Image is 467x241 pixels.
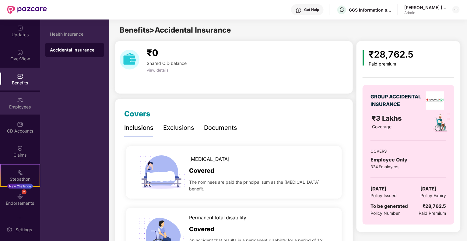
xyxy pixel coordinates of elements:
[22,190,26,194] div: 2
[147,61,187,66] span: Shared C.D balance
[17,218,23,224] img: svg+xml;base64,PHN2ZyBpZD0iTXlfT3JkZXJzIiBkYXRhLW5hbWU9Ik15IE9yZGVycyIgeG1sbnM9Imh0dHA6Ly93d3cudz...
[370,148,446,154] div: COVERS
[372,114,404,122] span: ₹3 Lakhs
[296,7,302,13] img: svg+xml;base64,PHN2ZyBpZD0iSGVscC0zMngzMiIgeG1sbnM9Imh0dHA6Ly93d3cudzMub3JnLzIwMDAvc3ZnIiB3aWR0aD...
[1,176,40,182] div: Stepathon
[431,113,451,133] img: policyIcon
[17,73,23,79] img: svg+xml;base64,PHN2ZyBpZD0iQmVuZWZpdHMiIHhtbG5zPSJodHRwOi8vd3d3LnczLm9yZy8yMDAwL3N2ZyIgd2lkdGg9Ij...
[189,225,214,234] span: Covered
[370,185,386,193] span: [DATE]
[454,7,458,12] img: svg+xml;base64,PHN2ZyBpZD0iRHJvcGRvd24tMzJ4MzIiIHhtbG5zPSJodHRwOi8vd3d3LnczLm9yZy8yMDAwL3N2ZyIgd2...
[370,164,446,170] div: 324 Employees
[7,184,33,189] div: New Challenge
[370,93,424,108] div: GROUP ACCIDENTAL INSURANCE
[147,47,158,58] span: ₹0
[17,169,23,175] img: svg+xml;base64,PHN2ZyB4bWxucz0iaHR0cDovL3d3dy53My5vcmcvMjAwMC9zdmciIHdpZHRoPSIyMSIgaGVpZ2h0PSIyMC...
[120,50,139,69] img: download
[369,47,414,62] div: ₹28,762.5
[120,26,231,34] span: Benefits > Accidental Insurance
[7,6,47,14] img: New Pazcare Logo
[124,123,153,133] div: Inclusions
[370,203,408,209] span: To be generated
[17,49,23,55] img: svg+xml;base64,PHN2ZyBpZD0iSG9tZSIgeG1sbnM9Imh0dHA6Ly93d3cudzMub3JnLzIwMDAvc3ZnIiB3aWR0aD0iMjAiIG...
[124,108,150,120] div: Covers
[204,123,237,133] div: Documents
[135,146,188,199] img: icon
[189,179,333,192] span: The nominees are paid the principal sum as the [MEDICAL_DATA] benefit.
[17,145,23,151] img: svg+xml;base64,PHN2ZyBpZD0iQ2xhaW0iIHhtbG5zPSJodHRwOi8vd3d3LnczLm9yZy8yMDAwL3N2ZyIgd2lkdGg9IjIwIi...
[339,6,344,13] span: G
[426,91,444,110] img: insurerLogo
[189,166,214,175] span: Covered
[363,50,364,66] img: icon
[189,214,246,222] span: Permanent total disability
[50,47,99,53] div: Accidental Insurance
[369,62,414,67] div: Paid premium
[370,211,400,216] span: Policy Number
[404,5,447,10] div: [PERSON_NAME] [PERSON_NAME]
[372,124,392,129] span: Coverage
[6,227,12,233] img: svg+xml;base64,PHN2ZyBpZD0iU2V0dGluZy0yMHgyMCIgeG1sbnM9Imh0dHA6Ly93d3cudzMub3JnLzIwMDAvc3ZnIiB3aW...
[404,10,447,15] div: Admin
[17,193,23,200] img: svg+xml;base64,PHN2ZyBpZD0iRW5kb3JzZW1lbnRzIiB4bWxucz0iaHR0cDovL3d3dy53My5vcmcvMjAwMC9zdmciIHdpZH...
[17,25,23,31] img: svg+xml;base64,PHN2ZyBpZD0iVXBkYXRlZCIgeG1sbnM9Imh0dHA6Ly93d3cudzMub3JnLzIwMDAvc3ZnIiB3aWR0aD0iMj...
[17,97,23,103] img: svg+xml;base64,PHN2ZyBpZD0iRW1wbG95ZWVzIiB4bWxucz0iaHR0cDovL3d3dy53My5vcmcvMjAwMC9zdmciIHdpZHRoPS...
[50,32,99,37] div: Health Insurance
[304,7,319,12] div: Get Help
[370,156,446,164] div: Employee Only
[349,7,392,13] div: GGS Information services private limited
[189,155,230,163] span: [MEDICAL_DATA]
[421,192,446,199] span: Policy Expiry
[423,203,446,210] div: ₹28,762.5
[147,68,169,73] span: view details
[163,123,194,133] div: Exclusions
[419,210,446,217] span: Paid Premium
[421,185,437,193] span: [DATE]
[14,227,34,233] div: Settings
[17,121,23,127] img: svg+xml;base64,PHN2ZyBpZD0iQ0RfQWNjb3VudHMiIGRhdGEtbmFtZT0iQ0QgQWNjb3VudHMiIHhtbG5zPSJodHRwOi8vd3...
[370,192,397,199] span: Policy Issued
